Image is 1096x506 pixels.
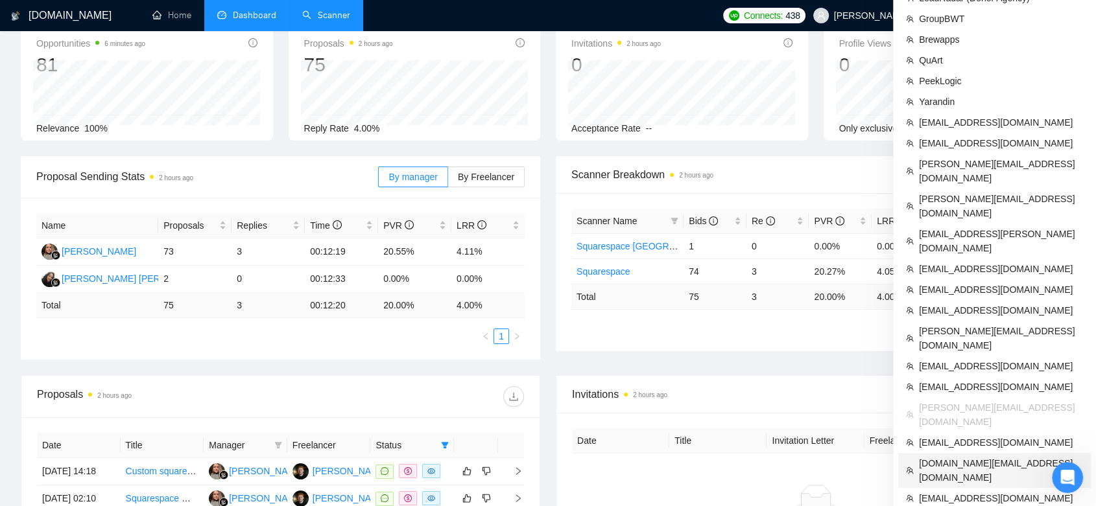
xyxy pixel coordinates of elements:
td: 3 [746,284,809,309]
span: Relevance [36,123,79,133]
span: Acceptance Rate [571,123,641,133]
span: Only exclusive agency members [839,123,970,133]
span: Proposals [163,218,217,233]
span: message [381,467,388,475]
time: 2 hours ago [359,40,393,47]
span: Brewapps [919,32,1083,47]
button: left [478,328,494,344]
span: [EMAIL_ADDRESS][DOMAIN_NAME] [919,303,1083,317]
span: [EMAIL_ADDRESS][DOMAIN_NAME] [919,491,1083,505]
span: PVR [814,216,844,226]
td: 0 [232,266,305,293]
img: ES [292,463,309,479]
div: 0 [839,52,940,77]
td: [DATE] 14:18 [37,458,121,485]
th: Freelancer [864,428,962,454]
span: Proposal Sending Stats [36,168,378,185]
span: Manager [209,438,269,452]
td: 73 [158,238,232,266]
div: [PERSON_NAME] [313,464,387,478]
span: team [906,139,914,147]
span: [EMAIL_ADDRESS][DOMAIN_NAME] [919,115,1083,130]
th: Manager [204,433,287,458]
td: 00:12:20 [305,293,378,318]
span: [EMAIL_ADDRESS][PERSON_NAME][DOMAIN_NAME] [919,227,1083,255]
span: like [462,466,471,476]
td: 2 [158,266,232,293]
a: ES[PERSON_NAME] [292,492,387,503]
td: 00:12:19 [305,238,378,266]
td: Total [571,284,684,309]
span: LRR [877,216,907,226]
div: 75 [304,52,393,77]
td: 0 [746,233,809,259]
button: dislike [479,490,494,506]
span: [EMAIL_ADDRESS][DOMAIN_NAME] [919,136,1083,150]
a: homeHome [152,10,191,21]
span: Reply Rate [304,123,349,133]
img: VM [42,244,58,260]
td: 20.00 % [378,293,451,318]
span: -- [646,123,652,133]
span: GroupBWT [919,12,1083,26]
span: info-circle [248,38,257,47]
span: eye [427,494,435,502]
td: 0.00% [809,233,872,259]
span: Proposals [304,36,393,51]
span: team [906,383,914,391]
span: team [906,286,914,293]
li: 1 [494,328,509,344]
span: team [906,411,914,419]
td: 3 [232,238,305,266]
span: like [462,493,471,503]
span: download [504,391,523,402]
td: 4.00 % [451,293,525,318]
li: Previous Page [478,328,494,344]
img: gigradar-bm.png [51,251,60,260]
a: Squarespace [GEOGRAPHIC_DATA] [577,241,727,251]
th: Name [36,213,158,238]
span: Re [752,216,775,226]
span: Opportunities [36,36,145,51]
th: Freelancer [287,433,371,458]
span: dollar [404,467,412,475]
div: [PERSON_NAME] [229,464,304,478]
div: [PERSON_NAME] [62,244,136,259]
span: filter [274,441,282,449]
a: Squarespace [577,266,630,277]
span: right [503,494,523,503]
span: [EMAIL_ADDRESS][DOMAIN_NAME] [919,359,1083,373]
span: team [906,306,914,314]
span: dislike [482,466,491,476]
span: [PERSON_NAME][EMAIL_ADDRESS][DOMAIN_NAME] [919,157,1083,185]
a: VM[PERSON_NAME] [209,492,304,503]
td: 00:12:33 [305,266,378,293]
span: filter [671,217,678,225]
time: 2 hours ago [626,40,661,47]
span: Invitations [572,386,1059,402]
span: Scanner Name [577,216,637,226]
a: searchScanner [302,10,350,21]
span: PVR [383,220,414,231]
div: 0 [571,52,661,77]
span: team [906,265,914,273]
img: upwork-logo.png [729,10,739,21]
span: right [503,466,523,476]
span: Yarandin [919,95,1083,109]
th: Invitation Letter [767,428,864,454]
a: Squarespace Website Update & Momence Integration [126,493,342,503]
span: team [906,362,914,370]
span: Scanner Breakdown [571,167,1060,183]
td: 20.00 % [809,284,872,309]
span: filter [438,435,451,455]
time: 2 hours ago [97,392,132,399]
td: 20.55% [378,238,451,266]
span: team [906,119,914,126]
span: team [906,494,914,502]
span: team [906,15,914,23]
td: Custom squarespace code for existing site [121,458,204,485]
img: VM [209,463,225,479]
td: 75 [684,284,746,309]
span: Bids [689,216,718,226]
th: Title [121,433,204,458]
